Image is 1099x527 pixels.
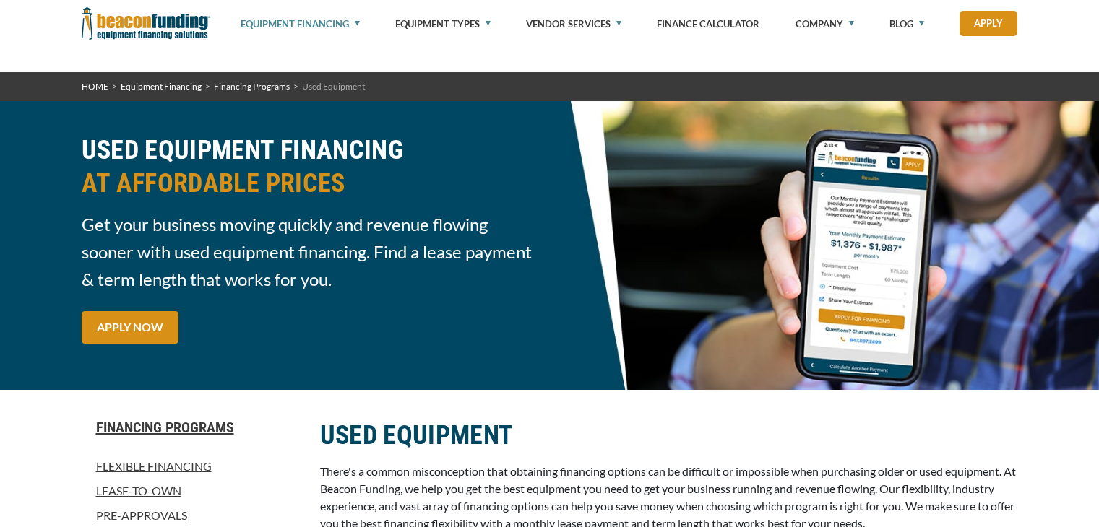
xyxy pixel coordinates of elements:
h2: USED EQUIPMENT FINANCING [82,134,541,200]
a: HOME [82,81,108,92]
h2: USED EQUIPMENT [320,419,1018,452]
a: Equipment Financing [121,81,202,92]
a: APPLY NOW [82,311,178,344]
a: Lease-To-Own [82,482,303,500]
span: AT AFFORDABLE PRICES [82,167,541,200]
a: Apply [960,11,1017,36]
a: Financing Programs [82,419,303,436]
a: Flexible Financing [82,458,303,475]
a: Pre-approvals [82,507,303,524]
span: Used Equipment [302,81,365,92]
a: Financing Programs [214,81,290,92]
span: Get your business moving quickly and revenue flowing sooner with used equipment financing. Find a... [82,211,541,293]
